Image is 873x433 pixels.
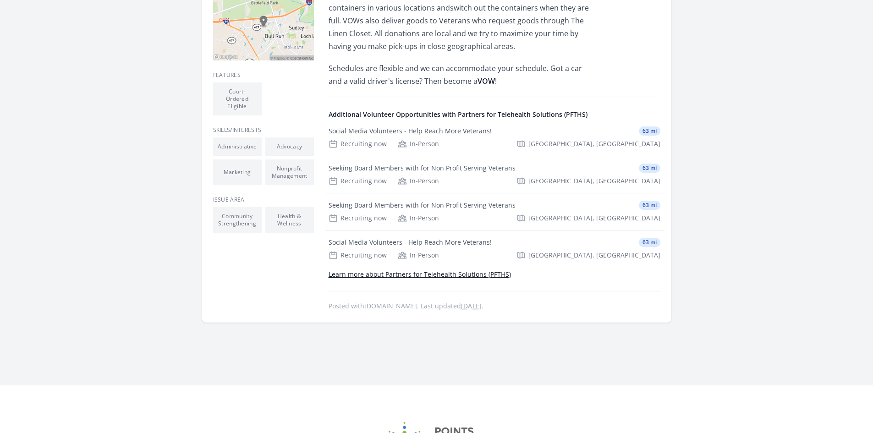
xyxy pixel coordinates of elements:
p: Posted with . Last updated . [329,302,660,310]
div: Recruiting now [329,214,387,223]
div: In-Person [398,251,439,260]
li: Health & Wellness [265,207,314,233]
h3: Features [213,71,314,79]
span: [GEOGRAPHIC_DATA], [GEOGRAPHIC_DATA] [528,214,660,223]
div: Recruiting now [329,176,387,186]
a: Social Media Volunteers - Help Reach More Veterans! 63 mi Recruiting now In-Person [GEOGRAPHIC_DA... [325,119,664,156]
a: Learn more about Partners for Telehealth Solutions (PFTHS) [329,270,511,279]
span: 63 mi [639,201,660,210]
div: Social Media Volunteers - Help Reach More Veterans! [329,238,492,247]
span: [GEOGRAPHIC_DATA], [GEOGRAPHIC_DATA] [528,176,660,186]
div: In-Person [398,214,439,223]
span: 63 mi [639,238,660,247]
div: Social Media Volunteers - Help Reach More Veterans! [329,126,492,136]
li: Court-Ordered Eligible [213,82,262,115]
a: Seeking Board Members with for Non Profit Serving Veterans 63 mi Recruiting now In-Person [GEOGRA... [325,193,664,230]
div: Recruiting now [329,139,387,148]
div: In-Person [398,176,439,186]
h3: Issue area [213,196,314,203]
div: Seeking Board Members with for Non Profit Serving Veterans [329,164,516,173]
li: Community Strengthening [213,207,262,233]
strong: VOW [478,76,495,86]
abbr: Wed, Jun 8, 2022 3:57 PM [461,301,482,310]
li: Administrative [213,137,262,156]
a: [DOMAIN_NAME] [364,301,417,310]
li: Advocacy [265,137,314,156]
div: Recruiting now [329,251,387,260]
div: In-Person [398,139,439,148]
div: Seeking Board Members with for Non Profit Serving Veterans [329,201,516,210]
a: Social Media Volunteers - Help Reach More Veterans! 63 mi Recruiting now In-Person [GEOGRAPHIC_DA... [325,230,664,267]
span: [GEOGRAPHIC_DATA], [GEOGRAPHIC_DATA] [528,139,660,148]
span: 63 mi [639,164,660,173]
li: Nonprofit Management [265,159,314,185]
h4: Additional Volunteer Opportunities with Partners for Telehealth Solutions (PFTHS) [329,110,660,119]
li: Marketing [213,159,262,185]
span: [GEOGRAPHIC_DATA], [GEOGRAPHIC_DATA] [528,251,660,260]
span: 63 mi [639,126,660,136]
p: Schedules are flexible and we can accommodate your schedule. Got a car and a valid driver's licen... [329,62,597,88]
a: Seeking Board Members with for Non Profit Serving Veterans 63 mi Recruiting now In-Person [GEOGRA... [325,156,664,193]
h3: Skills/Interests [213,126,314,134]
